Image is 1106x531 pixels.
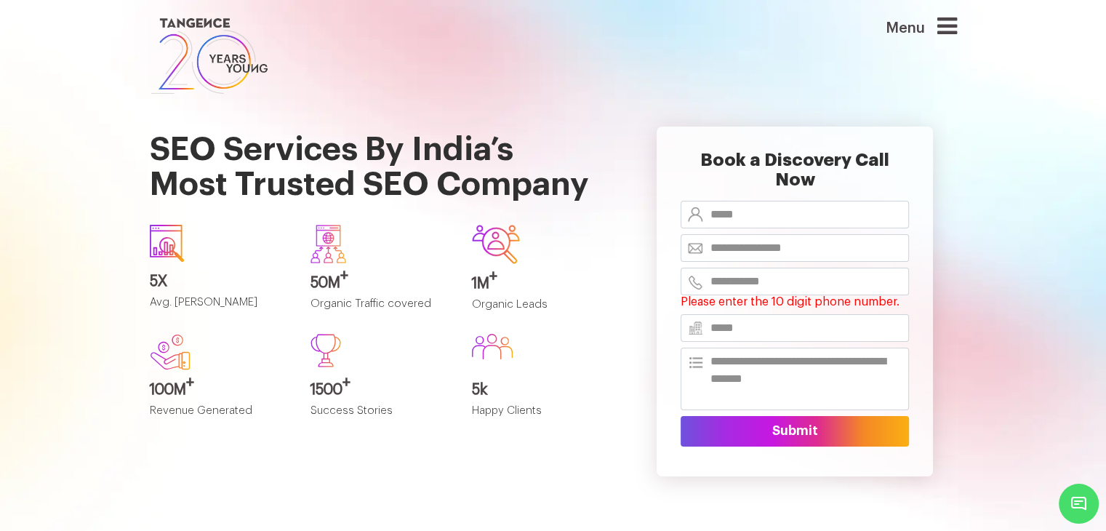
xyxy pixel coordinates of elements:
p: Revenue Generated [150,405,289,429]
img: new.svg [150,334,191,370]
h2: Book a Discovery Call Now [681,151,909,201]
p: Happy Clients [472,405,612,429]
span: Please enter the 10 digit phone number. [681,296,899,308]
h3: 50M [310,275,450,291]
img: icon1.svg [150,225,185,262]
sup: + [186,375,194,390]
img: Path%20473.svg [310,334,341,367]
span: Chat Widget [1059,484,1099,524]
h3: 1M [472,276,612,292]
h3: 1500 [310,382,450,398]
p: Success Stories [310,405,450,429]
p: Organic Leads [472,299,612,323]
p: Avg. [PERSON_NAME] [150,297,289,321]
sup: + [489,269,497,284]
h3: 5X [150,274,289,290]
img: logo SVG [150,15,269,97]
sup: + [340,268,348,283]
h3: 5k [472,382,612,398]
sup: + [342,375,350,390]
p: Organic Traffic covered [310,298,450,322]
h3: 100M [150,382,289,398]
button: Submit [681,416,909,447]
img: Group-642.svg [472,225,520,263]
h1: SEO Services By India’s Most Trusted SEO Company [150,97,612,213]
img: Group%20586.svg [472,334,513,359]
img: Group-640.svg [310,225,346,263]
